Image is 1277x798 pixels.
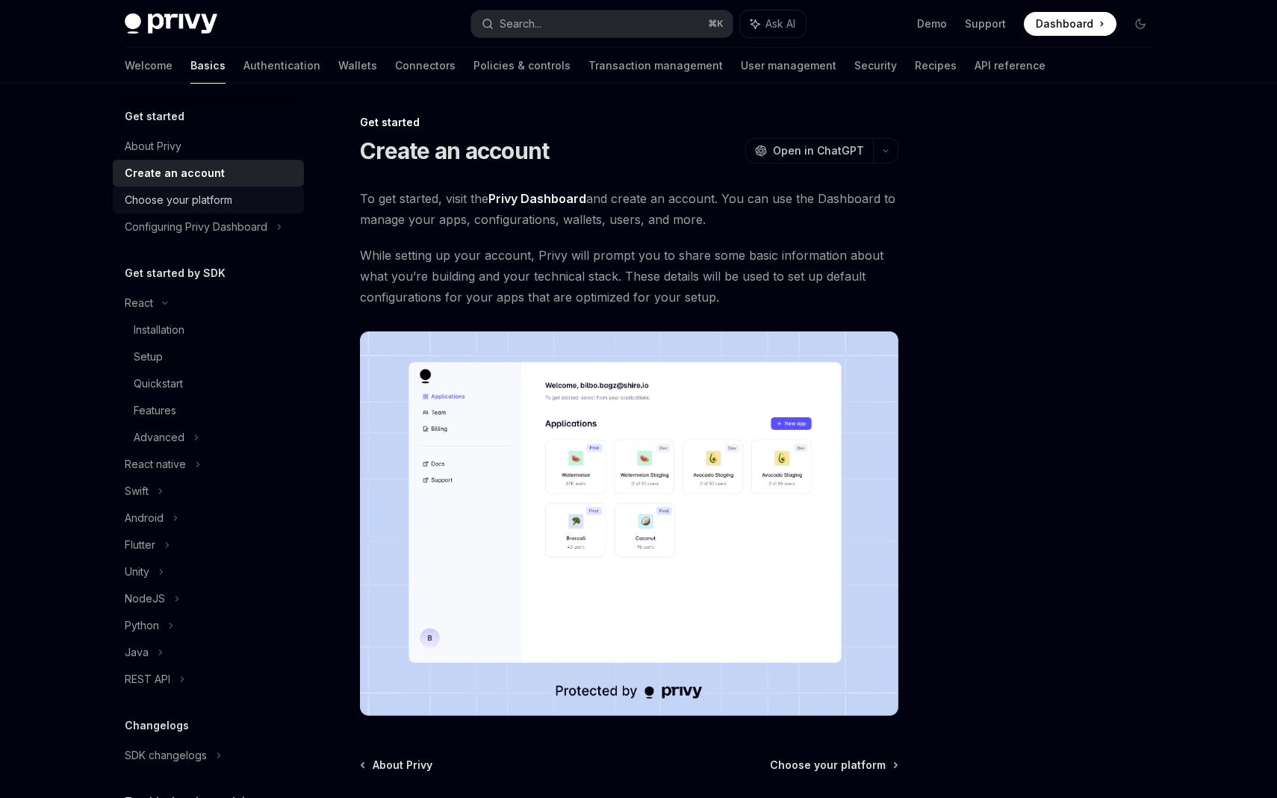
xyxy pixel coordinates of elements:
div: Configuring Privy Dashboard [125,218,267,236]
div: Java [125,643,149,661]
div: NodeJS [125,590,165,608]
a: Create an account [113,160,304,187]
div: Python [125,617,159,635]
div: About Privy [125,137,181,155]
a: Choose your platform [113,187,304,213]
a: API reference [975,48,1045,84]
span: Ask AI [765,16,795,31]
div: REST API [125,670,170,688]
a: Installation [113,317,304,343]
span: Open in ChatGPT [773,143,864,158]
div: Create an account [125,164,225,182]
a: Privy Dashboard [488,191,586,207]
button: Toggle dark mode [1128,12,1152,36]
a: User management [741,48,836,84]
span: Dashboard [1036,16,1093,31]
div: SDK changelogs [125,746,207,764]
a: Security [854,48,897,84]
a: About Privy [113,133,304,160]
a: Welcome [125,48,173,84]
a: Support [965,16,1006,31]
a: Basics [190,48,226,84]
a: Connectors [395,48,456,84]
a: About Privy [361,758,432,773]
h5: Changelogs [125,717,189,735]
h1: Create an account [360,137,549,164]
span: While setting up your account, Privy will prompt you to share some basic information about what y... [360,245,898,308]
a: Demo [917,16,947,31]
div: Advanced [134,428,184,446]
h5: Get started [125,107,184,125]
a: Features [113,397,304,424]
div: Installation [134,321,184,339]
button: Search...⌘K [471,10,733,37]
a: Dashboard [1024,12,1116,36]
button: Ask AI [740,10,806,37]
a: Transaction management [588,48,723,84]
div: React [125,294,153,312]
span: To get started, visit the and create an account. You can use the Dashboard to manage your apps, c... [360,188,898,230]
button: Open in ChatGPT [745,138,873,163]
span: ⌘ K [708,18,724,30]
a: Choose your platform [770,758,897,773]
div: Quickstart [134,375,183,393]
span: Choose your platform [770,758,886,773]
div: Android [125,509,164,527]
a: Setup [113,343,304,370]
a: Policies & controls [473,48,571,84]
span: About Privy [373,758,432,773]
img: dark logo [125,13,217,34]
div: React native [125,455,186,473]
div: Features [134,402,176,420]
div: Search... [500,15,541,33]
div: Choose your platform [125,191,232,209]
div: Setup [134,348,163,366]
img: images/Dash.png [360,331,898,716]
div: Flutter [125,536,155,554]
a: Wallets [338,48,377,84]
div: Swift [125,482,149,500]
a: Recipes [915,48,957,84]
a: Quickstart [113,370,304,397]
div: Unity [125,563,149,581]
a: Authentication [243,48,320,84]
h5: Get started by SDK [125,264,226,282]
div: Get started [360,115,898,130]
